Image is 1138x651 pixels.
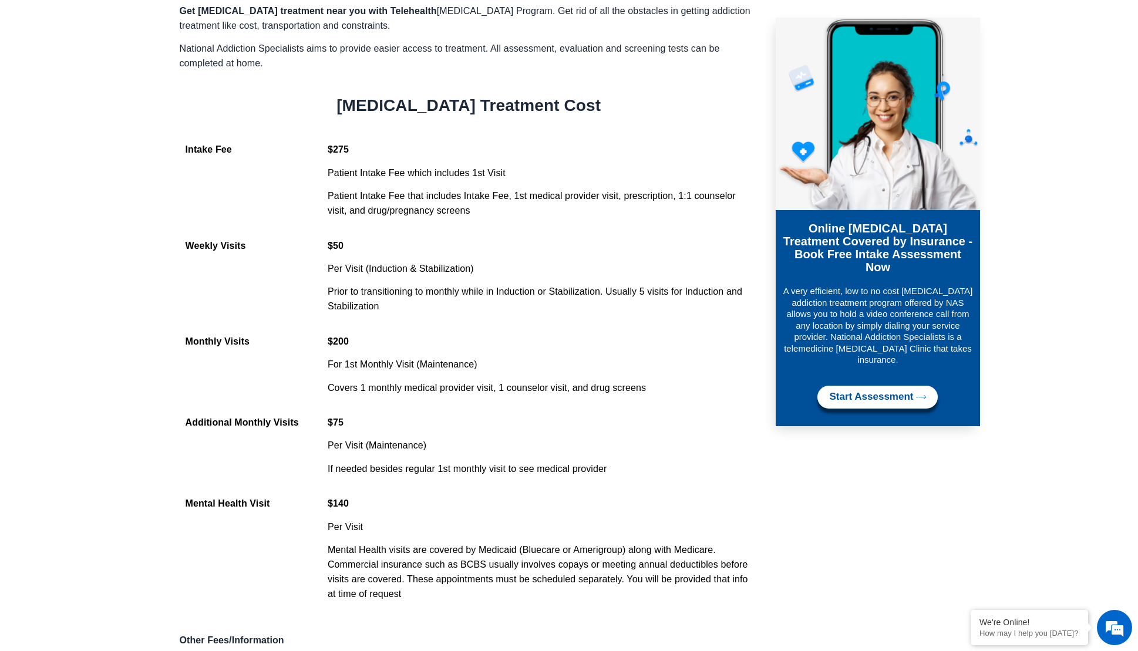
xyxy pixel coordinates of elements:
[328,520,752,534] p: Per Visit
[180,41,758,70] p: National Addiction Specialists aims to provide easier access to treatment. All assessment, evalua...
[328,380,752,395] p: Covers 1 monthly medical provider visit, 1 counselor visit, and drug screens
[776,18,980,210] img: Online Suboxone Treatment - Opioid Addiction Treatment using phone
[193,6,221,34] div: Minimize live chat window
[186,415,316,430] p: Additional Monthly Visits
[328,261,752,276] p: Per Visit (Induction & Stabilization)
[180,96,758,116] h2: [MEDICAL_DATA] Treatment Cost
[180,4,758,33] p: [MEDICAL_DATA] Program. Get rid of all the obstacles in getting addiction treatment like cost, tr...
[328,334,752,349] p: $200
[186,496,316,511] p: Mental Health Visit
[979,629,1079,637] p: How may I help you today?
[782,222,974,274] h3: Online [MEDICAL_DATA] Treatment Covered by Insurance - Book Free Intake Assessment Now
[180,635,284,645] strong: Other Fees/Information
[817,386,938,409] a: Start Assessment
[328,542,752,601] p: Mental Health visits are covered by Medicaid (Bluecare or Amerigroup) along with Medicare. Commer...
[328,415,752,430] p: $75
[829,392,913,403] span: Start Assessment
[186,142,316,157] p: Intake Fee
[979,618,1079,627] div: We're Online!
[186,334,316,349] p: Monthly Visits
[328,142,752,157] p: $275
[180,6,437,16] strong: Get [MEDICAL_DATA] treatment near you with Telehealth
[79,62,215,77] div: Chat with us now
[328,461,752,476] p: If needed besides regular 1st monthly visit to see medical provider
[782,285,974,366] p: A very efficient, low to no cost [MEDICAL_DATA] addiction treatment program offered by NAS allows...
[6,321,224,362] textarea: Type your message and hit 'Enter'
[328,166,752,180] p: Patient Intake Fee which includes 1st Visit
[328,438,752,453] p: Per Visit (Maintenance)
[328,496,752,511] p: $140
[68,148,162,267] span: We're online!
[328,238,752,253] p: $50
[328,357,752,372] p: For 1st Monthly Visit (Maintenance)
[186,238,316,253] p: Weekly Visits
[13,60,31,78] div: Navigation go back
[328,188,752,218] p: Patient Intake Fee that includes Intake Fee, 1st medical provider visit, prescription, 1:1 counse...
[328,284,752,313] p: Prior to transitioning to monthly while in Induction or Stabilization. Usually 5 visits for Induc...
